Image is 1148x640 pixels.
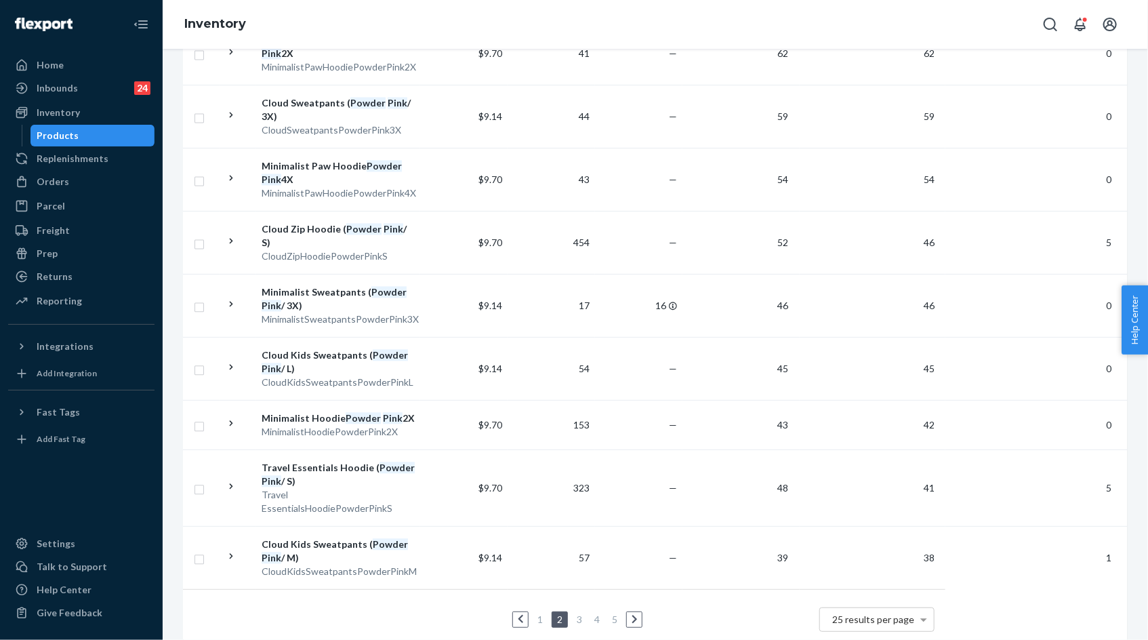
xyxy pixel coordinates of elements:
td: 44 [508,85,595,148]
td: 153 [508,400,595,449]
div: Fast Tags [37,405,80,419]
td: 16 [595,274,682,337]
div: Products [37,129,79,142]
div: 24 [134,81,150,95]
a: Settings [8,533,155,555]
a: Prep [8,243,155,264]
em: Pink [262,552,281,563]
div: MinimalistSweatpantsPowderPink3X [262,313,415,326]
span: $9.14 [478,363,502,374]
em: Pink [388,97,407,108]
div: Inbounds [37,81,78,95]
span: 0 [1101,419,1117,431]
span: 43 [773,419,794,431]
div: MinimalistHoodiePowderPink2X [262,425,415,439]
span: 54 [773,174,794,185]
div: Cloud Kids Sweatpants ( / M) [262,538,415,565]
span: — [669,363,677,374]
span: 25 results per page [832,614,914,625]
span: 42 [918,419,940,431]
button: Help Center [1122,285,1148,355]
a: Inbounds24 [8,77,155,99]
span: 52 [773,237,794,248]
a: Returns [8,266,155,287]
div: CloudKidsSweatpantsPowderPinkL [262,376,415,389]
em: Powder [350,97,386,108]
div: Settings [37,537,75,551]
em: Powder [367,160,402,172]
span: 0 [1101,300,1117,311]
div: Talk to Support [37,560,107,574]
span: $9.70 [478,419,502,431]
a: Parcel [8,195,155,217]
div: Prep [37,247,58,260]
span: — [669,482,677,494]
span: 0 [1101,111,1117,122]
a: Help Center [8,579,155,601]
em: Powder [371,286,407,298]
em: Powder [346,412,381,424]
span: 5 [1101,482,1117,494]
span: 59 [773,111,794,122]
span: $9.70 [478,237,502,248]
a: Home [8,54,155,76]
div: Cloud Zip Hoodie ( / S) [262,222,415,249]
td: 454 [508,211,595,274]
span: 5 [1101,237,1117,248]
em: Powder [373,538,408,550]
span: $9.70 [478,482,502,494]
div: Cloud Kids Sweatpants ( / L) [262,348,415,376]
div: Travel EssentialsHoodiePowderPinkS [262,488,415,515]
span: $9.14 [478,300,502,311]
a: Products [30,125,155,146]
span: 46 [918,237,940,248]
span: — [669,111,677,122]
button: Fast Tags [8,401,155,423]
a: Inventory [8,102,155,123]
a: Reporting [8,290,155,312]
span: — [669,174,677,185]
div: Integrations [37,340,94,353]
span: 48 [773,482,794,494]
a: Page 5 [609,614,620,625]
em: Pink [262,363,281,374]
span: — [669,237,677,248]
div: Travel Essentials Hoodie ( / S) [262,461,415,488]
span: — [669,419,677,431]
div: Inventory [37,106,80,119]
span: 54 [918,174,940,185]
em: Pink [262,174,281,185]
a: Page 4 [592,614,602,625]
div: Home [37,58,64,72]
div: Add Fast Tag [37,433,85,445]
a: Freight [8,220,155,241]
td: 57 [508,526,595,589]
div: Cloud Sweatpants ( / 3X) [262,96,415,123]
div: CloudKidsSweatpantsPowderPinkM [262,565,415,578]
td: 17 [508,274,595,337]
span: — [669,47,677,59]
div: CloudZipHoodiePowderPinkS [262,249,415,263]
span: $9.70 [478,47,502,59]
span: — [669,552,677,563]
div: Give Feedback [37,606,102,620]
div: MinimalistPawHoodiePowderPink2X [262,60,415,74]
span: 38 [918,552,940,563]
button: Open notifications [1067,11,1094,38]
span: $9.14 [478,552,502,563]
span: $9.70 [478,174,502,185]
div: MinimalistPawHoodiePowderPink4X [262,186,415,200]
div: Minimalist Hoodie 2X [262,412,415,425]
span: 0 [1101,47,1117,59]
span: 62 [918,47,940,59]
a: Page 2 is your current page [554,614,565,625]
span: 39 [773,552,794,563]
button: Integrations [8,336,155,357]
span: 0 [1101,363,1117,374]
div: Parcel [37,199,65,213]
a: Page 3 [574,614,585,625]
button: Close Navigation [127,11,155,38]
em: Pink [262,475,281,487]
td: 43 [508,148,595,211]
